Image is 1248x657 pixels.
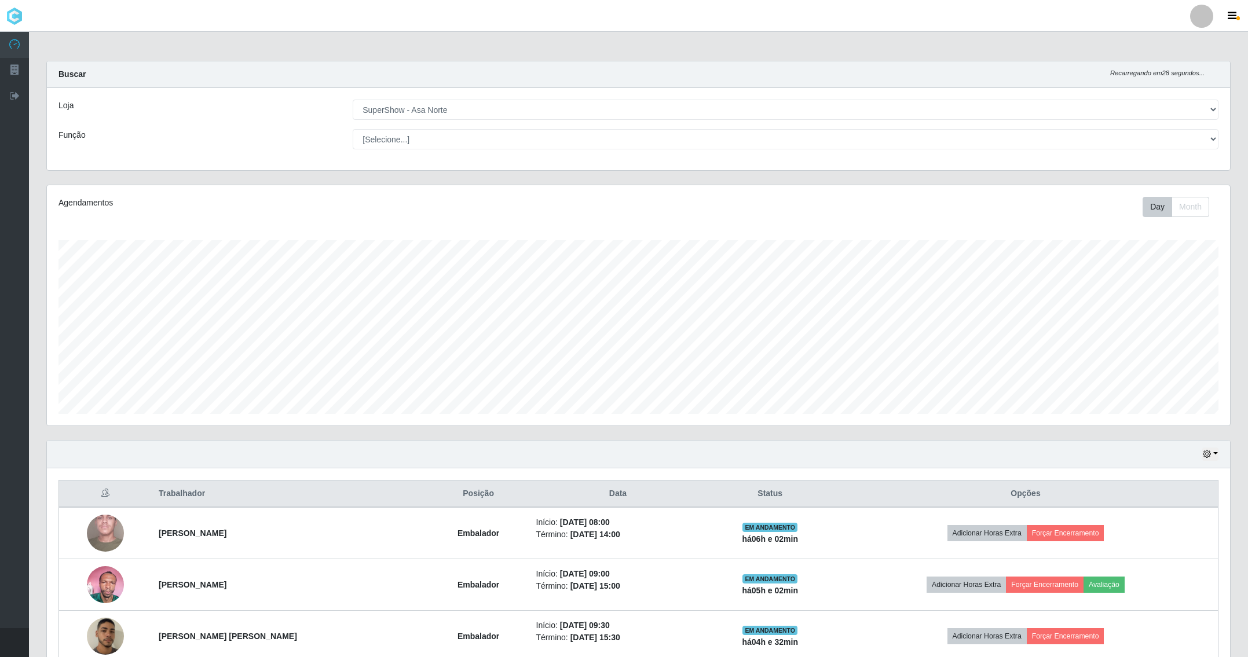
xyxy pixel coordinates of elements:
button: Month [1172,197,1209,217]
button: Adicionar Horas Extra [947,525,1027,541]
li: Término: [536,528,700,541]
div: Toolbar with button groups [1143,197,1218,217]
strong: [PERSON_NAME] [159,528,226,538]
time: [DATE] 15:30 [570,633,620,642]
th: Posição [428,480,529,508]
time: [DATE] 15:00 [570,581,620,590]
th: Trabalhador [152,480,428,508]
button: Forçar Encerramento [1027,525,1104,541]
button: Adicionar Horas Extra [927,577,1006,593]
time: [DATE] 14:00 [570,530,620,539]
span: EM ANDAMENTO [742,574,797,583]
button: Day [1143,197,1172,217]
th: Data [529,480,707,508]
th: Status [707,480,833,508]
button: Forçar Encerramento [1006,577,1084,593]
strong: Embalador [458,632,499,641]
li: Início: [536,568,700,580]
li: Término: [536,580,700,592]
label: Função [58,129,86,141]
time: [DATE] 09:30 [560,621,610,630]
strong: [PERSON_NAME] [PERSON_NAME] [159,632,297,641]
label: Loja [58,100,74,112]
img: 1753956520242.jpeg [87,560,124,609]
th: Opções [833,480,1218,508]
div: Agendamentos [58,197,532,209]
div: First group [1143,197,1209,217]
li: Início: [536,516,700,528]
span: EM ANDAMENTO [742,523,797,532]
strong: Embalador [458,528,499,538]
i: Recarregando em 28 segundos... [1110,69,1205,76]
button: Adicionar Horas Extra [947,628,1027,644]
time: [DATE] 08:00 [560,517,610,527]
strong: Embalador [458,580,499,589]
img: CoreUI Logo [6,8,23,25]
strong: Buscar [58,69,86,79]
button: Forçar Encerramento [1027,628,1104,644]
strong: há 05 h e 02 min [742,586,798,595]
strong: [PERSON_NAME] [159,580,226,589]
li: Início: [536,619,700,632]
img: 1705933519386.jpeg [87,492,124,574]
span: EM ANDAMENTO [742,626,797,635]
button: Avaliação [1084,577,1125,593]
li: Término: [536,632,700,644]
strong: há 06 h e 02 min [742,534,798,544]
strong: há 04 h e 32 min [742,637,798,647]
time: [DATE] 09:00 [560,569,610,578]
